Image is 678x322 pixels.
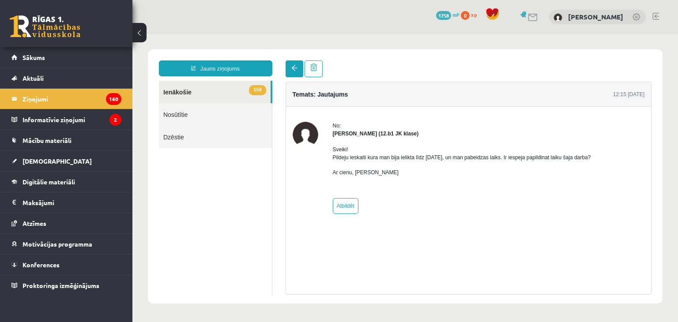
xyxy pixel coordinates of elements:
a: Konferences [11,255,121,275]
a: Atbildēt [200,164,226,180]
a: Nosūtītie [26,69,139,92]
a: Atzīmes [11,213,121,233]
strong: [PERSON_NAME] (12.b1 JK klase) [200,97,286,103]
span: [DEMOGRAPHIC_DATA] [23,157,92,165]
a: 1758 mP [436,11,460,18]
span: Aktuāli [23,74,44,82]
span: xp [471,11,477,18]
span: 159 [117,51,133,61]
span: Mācību materiāli [23,136,72,144]
span: 1758 [436,11,451,20]
span: Digitālie materiāli [23,178,75,186]
a: 159Ienākošie [26,47,138,69]
span: mP [452,11,460,18]
a: Aktuāli [11,68,121,88]
span: Konferences [23,261,60,269]
legend: Informatīvie ziņojumi [23,109,121,130]
a: Proktoringa izmēģinājums [11,275,121,296]
a: Mācību materiāli [11,130,121,150]
div: No: [200,88,459,96]
a: Rīgas 1. Tālmācības vidusskola [10,15,80,37]
a: [DEMOGRAPHIC_DATA] [11,151,121,171]
span: Sākums [23,53,45,61]
legend: Maksājumi [23,192,121,213]
a: Dzēstie [26,92,139,114]
h4: Temats: Jautajums [160,57,216,64]
a: Motivācijas programma [11,234,121,254]
span: Proktoringa izmēģinājums [23,281,99,289]
legend: Ziņojumi [23,89,121,109]
a: Ziņojumi160 [11,89,121,109]
span: Atzīmes [23,219,46,227]
div: 12:15 [DATE] [481,56,512,64]
p: Sveiki! Pildeju ieskaiti kura man bija ielikta līdz [DATE], un man pabeidzas laiks. Ir iespeja pa... [200,112,459,127]
a: Maksājumi [11,192,121,213]
span: Motivācijas programma [23,240,92,248]
img: Signija Ivanova [554,13,562,22]
p: Ar cienu, [PERSON_NAME] [200,135,459,142]
a: Digitālie materiāli [11,172,121,192]
a: 0 xp [461,11,481,18]
a: Informatīvie ziņojumi2 [11,109,121,130]
a: Jauns ziņojums [26,26,140,42]
i: 2 [109,114,121,126]
img: Jelizaveta Daņevska [160,88,186,113]
span: 0 [461,11,470,20]
i: 160 [106,93,121,105]
a: Sākums [11,47,121,67]
a: [PERSON_NAME] [568,12,623,21]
